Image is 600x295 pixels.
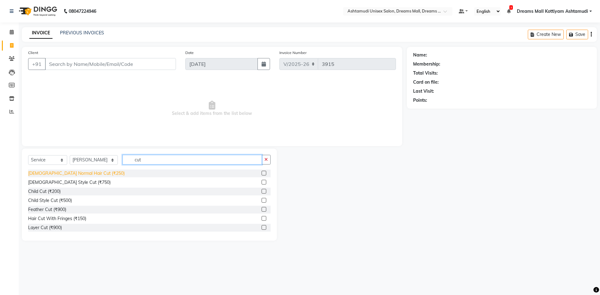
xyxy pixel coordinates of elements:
div: Total Visits: [413,70,438,76]
div: Last Visit: [413,88,434,95]
b: 08047224946 [69,2,96,20]
button: +91 [28,58,46,70]
div: Membership: [413,61,440,67]
span: Select & add items from the list below [28,77,396,140]
div: Hair Cut With Fringes (₹150) [28,215,86,222]
a: PREVIOUS INVOICES [60,30,104,36]
div: [DEMOGRAPHIC_DATA] Normal Hair Cut (₹250) [28,170,125,177]
span: 3 [509,5,513,10]
button: Save [566,30,588,39]
input: Search or Scan [122,155,262,165]
a: 3 [507,8,511,14]
div: Feather Cut (₹900) [28,206,66,213]
div: Points: [413,97,427,104]
button: Create New [528,30,564,39]
div: [DEMOGRAPHIC_DATA] Style Cut (₹750) [28,179,111,186]
a: INVOICE [29,27,52,39]
div: Child Style Cut (₹500) [28,197,72,204]
label: Client [28,50,38,56]
div: Card on file: [413,79,439,86]
img: logo [16,2,59,20]
span: Dreams Mall Kottiyam Ashtamudi [517,8,588,15]
div: Child Cut (₹200) [28,188,61,195]
div: Name: [413,52,427,58]
label: Date [185,50,194,56]
div: Layer Cut (₹900) [28,224,62,231]
input: Search by Name/Mobile/Email/Code [45,58,176,70]
label: Invoice Number [279,50,307,56]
